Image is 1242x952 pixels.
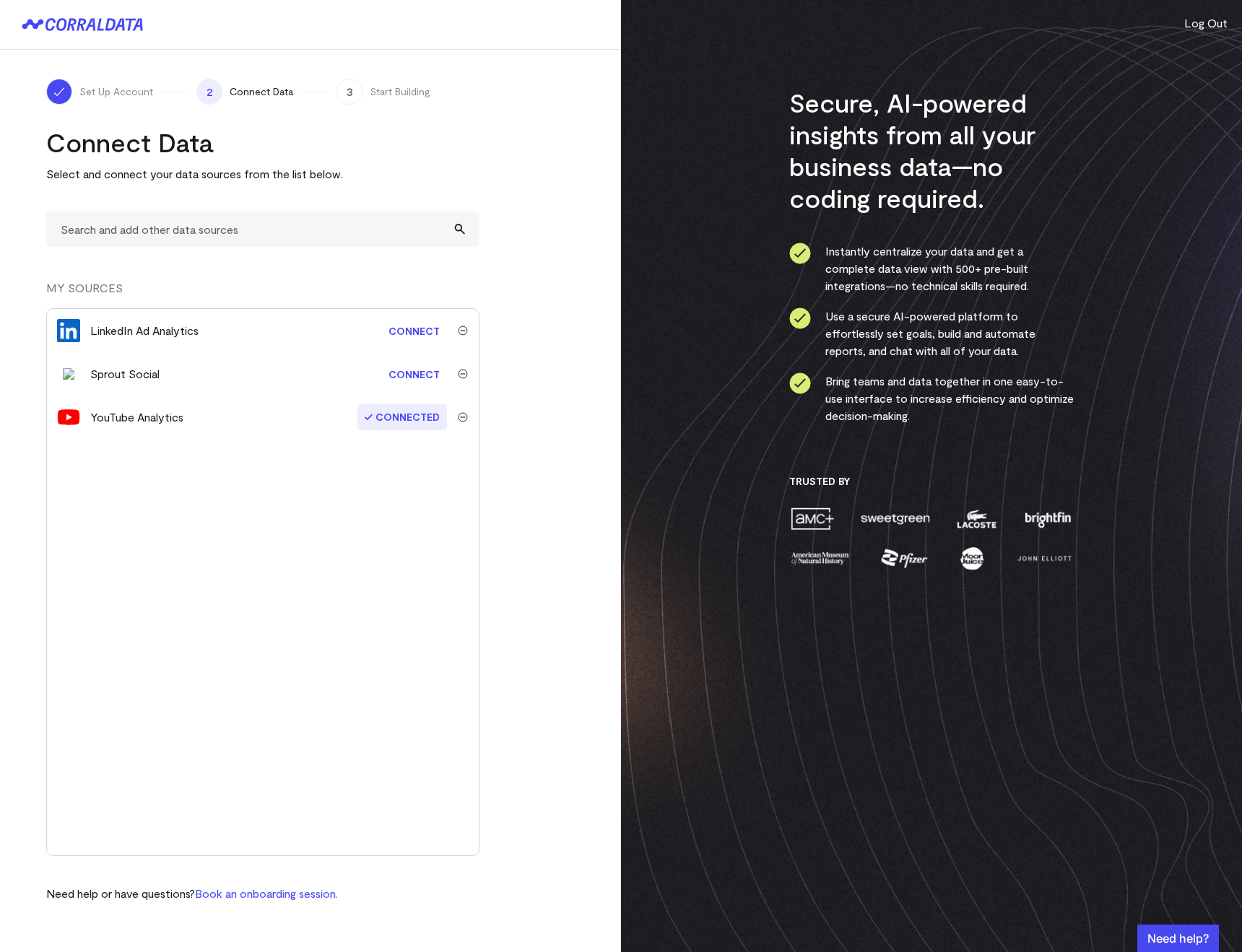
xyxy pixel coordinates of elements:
[370,84,430,99] span: Start Building
[90,409,183,426] div: YouTube Analytics
[789,87,1074,214] h3: Secure, AI-powered insights from all your business data—no coding required.
[955,506,998,531] img: lacoste-7a6b0538.png
[79,84,153,99] span: Set Up Account
[46,211,479,247] input: Search and add other data sources
[789,506,835,531] img: amc-0b11a8f1.png
[789,475,1074,488] h3: Trusted By
[789,372,811,394] img: ico-check-circle-4b19435c.svg
[46,165,479,183] p: Select and connect your data sources from the list below.
[1022,506,1074,531] img: brightfin-a251e171.png
[957,546,986,571] img: moon-juice-c312e729.png
[789,307,1074,359] li: Use a secure AI-powered platform to effortlessly set goals, build and automate reports, and chat ...
[859,506,931,531] img: sweetgreen-1d1fb32c.png
[880,546,929,571] img: pfizer-e137f5fc.png
[90,322,199,339] div: LinkedIn Ad Analytics
[789,546,851,571] img: amnh-5afada46.png
[63,368,74,380] img: sprout-7e5ae067.svg
[46,279,479,308] div: MY SOURCES
[381,361,447,388] a: Connect
[1184,14,1228,32] button: Log Out
[789,243,1074,294] li: Instantly centralize your data and get a complete data view with 500+ pre-built integrations—no t...
[458,369,468,379] img: trash-40e54a27.svg
[46,885,338,902] p: Need help or have questions?
[230,84,293,99] span: Connect Data
[357,404,447,430] span: Connected
[57,319,80,342] img: linkedin_ads-6f572cd8.svg
[196,79,222,105] span: 2
[789,372,1074,424] li: Bring teams and data together in one easy-to-use interface to increase efficiency and optimize de...
[52,84,66,99] img: ico-check-white-5ff98cb1.svg
[336,79,362,105] span: 3
[381,318,447,344] a: Connect
[1015,546,1074,571] img: john-elliott-25751c40.png
[46,126,479,158] h2: Connect Data
[789,243,811,264] img: ico-check-circle-4b19435c.svg
[90,365,160,383] div: Sprout Social
[195,886,338,900] a: Book an onboarding session.
[458,412,468,422] img: trash-40e54a27.svg
[789,307,811,329] img: ico-check-circle-4b19435c.svg
[458,326,468,336] img: trash-40e54a27.svg
[57,406,80,429] img: youtube_analytics-c712eb91.svg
